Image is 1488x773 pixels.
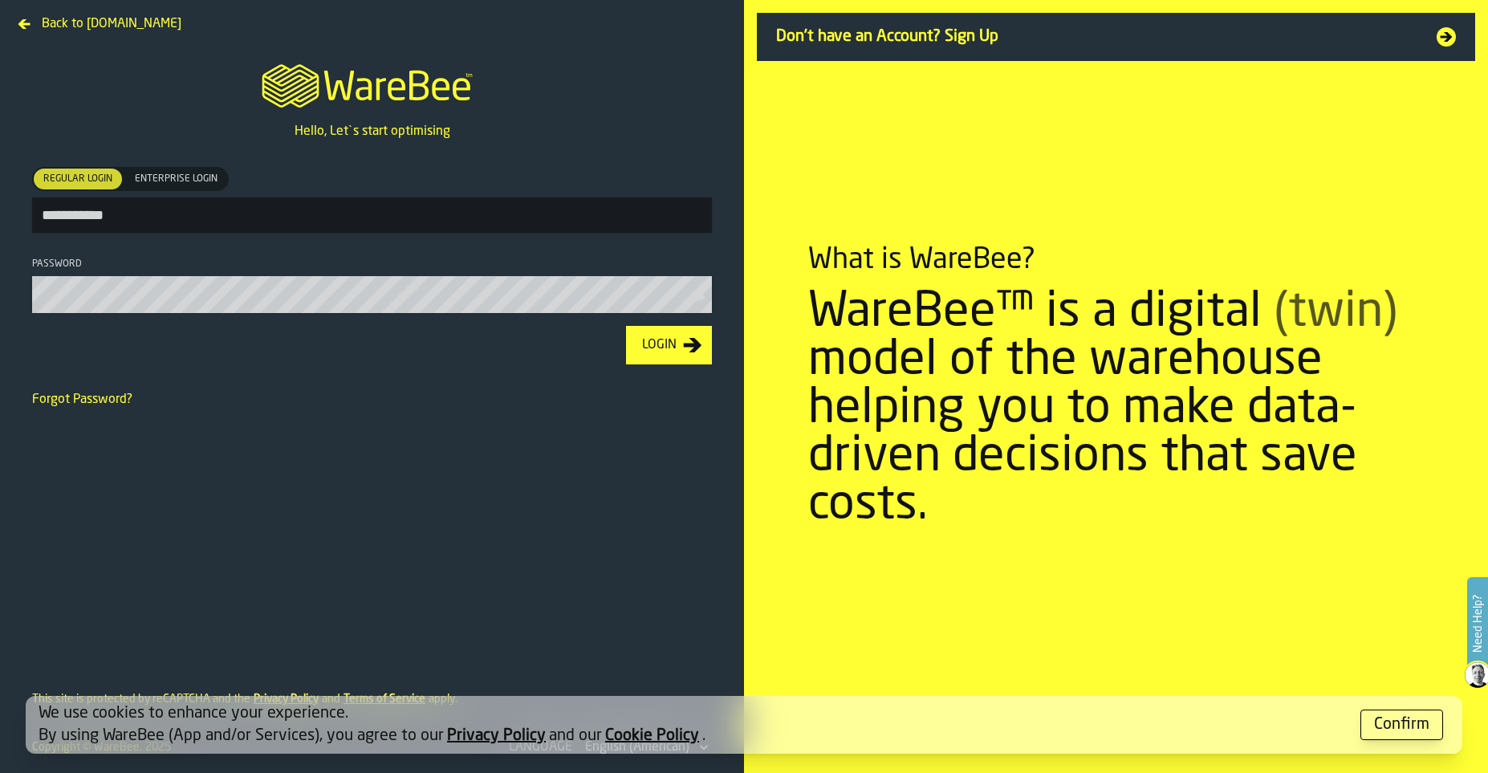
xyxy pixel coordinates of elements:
[447,728,546,744] a: Privacy Policy
[32,197,712,233] input: button-toolbar-[object Object]
[32,258,712,313] label: button-toolbar-Password
[39,702,1348,747] div: We use cookies to enhance your experience. By using WareBee (App and/or Services), you agree to o...
[1274,289,1397,337] span: (twin)
[247,45,497,122] a: logo-header
[125,169,227,189] div: thumb
[689,289,709,305] button: button-toolbar-Password
[32,393,132,406] a: Forgot Password?
[1469,579,1486,669] label: Need Help?
[757,13,1475,61] a: Don't have an Account? Sign Up
[605,728,699,744] a: Cookie Policy
[626,326,712,364] button: button-Login
[808,289,1424,530] div: WareBee™ is a digital model of the warehouse helping you to make data-driven decisions that save ...
[636,336,683,355] div: Login
[808,244,1035,276] div: What is WareBee?
[32,167,712,233] label: button-toolbar-[object Object]
[128,172,224,186] span: Enterprise Login
[32,167,124,191] label: button-switch-multi-Regular Login
[37,172,119,186] span: Regular Login
[776,26,1417,48] span: Don't have an Account? Sign Up
[1360,710,1443,740] button: button-
[32,276,712,313] input: button-toolbar-Password
[295,122,450,141] p: Hello, Let`s start optimising
[26,696,1462,754] div: alert-[object Object]
[42,14,181,34] span: Back to [DOMAIN_NAME]
[13,13,188,26] a: Back to [DOMAIN_NAME]
[124,167,229,191] label: button-switch-multi-Enterprise Login
[32,258,712,270] div: Password
[1374,714,1429,736] div: Confirm
[34,169,122,189] div: thumb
